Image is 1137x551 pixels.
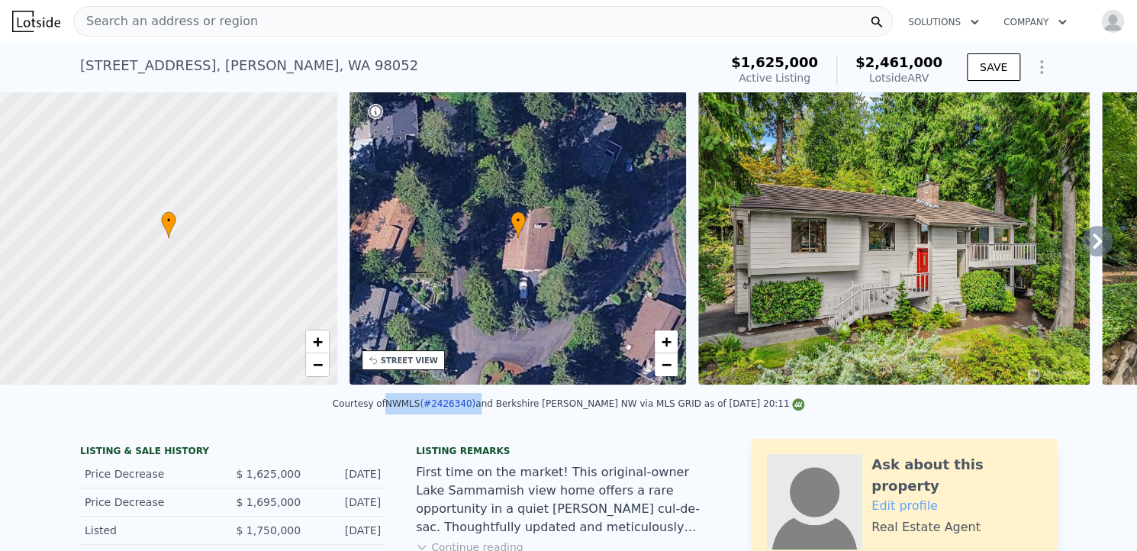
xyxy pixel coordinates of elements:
span: • [511,214,526,227]
span: $2,461,000 [855,54,942,70]
span: • [161,214,176,227]
span: − [662,355,672,374]
span: + [312,332,322,351]
a: (#2426340) [420,398,475,409]
div: Ask about this property [871,454,1042,497]
div: [DATE] [313,466,381,482]
div: Listing remarks [416,445,721,457]
div: [DATE] [313,523,381,538]
div: Courtesy of NWMLS and Berkshire [PERSON_NAME] NW via MLS GRID as of [DATE] 20:11 [333,398,805,409]
span: $1,625,000 [731,54,818,70]
div: Listed [85,523,221,538]
div: LISTING & SALE HISTORY [80,445,385,460]
a: Zoom out [306,353,329,376]
span: + [662,332,672,351]
div: [DATE] [313,495,381,510]
a: Zoom in [655,330,678,353]
span: $ 1,695,000 [236,496,301,508]
button: Show Options [1026,52,1057,82]
div: Real Estate Agent [871,518,981,536]
div: STREET VIEW [381,355,438,366]
button: SAVE [967,53,1020,81]
div: Price Decrease [85,466,221,482]
div: Price Decrease [85,495,221,510]
a: Zoom in [306,330,329,353]
button: Solutions [896,8,991,36]
button: Company [991,8,1079,36]
span: Search an address or region [74,12,258,31]
div: • [161,211,176,238]
span: $ 1,625,000 [236,468,301,480]
span: − [312,355,322,374]
div: First time on the market! This original-owner Lake Sammamish view home offers a rare opportunity ... [416,463,721,536]
div: [STREET_ADDRESS] , [PERSON_NAME] , WA 98052 [80,55,418,76]
span: $ 1,750,000 [236,524,301,536]
img: Sale: 167588342 Parcel: 97477313 [698,92,1090,385]
img: avatar [1100,9,1125,34]
div: Lotside ARV [855,70,942,85]
a: Edit profile [871,498,938,513]
img: Lotside [12,11,60,32]
a: Zoom out [655,353,678,376]
img: NWMLS Logo [792,398,804,411]
span: Active Listing [739,72,810,84]
div: • [511,211,526,238]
